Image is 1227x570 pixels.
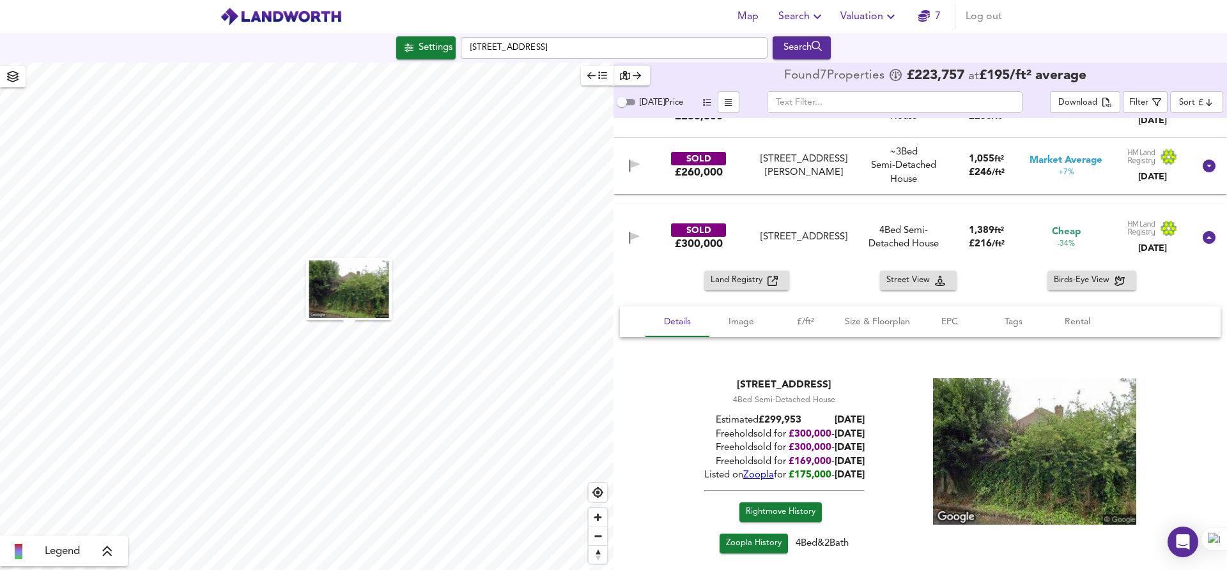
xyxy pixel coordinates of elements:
[789,430,831,439] span: £ 300,000
[675,165,723,179] div: £260,000
[789,470,831,480] span: £175,000
[746,505,815,520] span: Rightmove History
[675,237,723,251] div: £300,000
[994,227,1004,235] span: ft²
[704,441,865,454] div: Freehold sold for -
[835,430,865,439] span: [DATE]
[726,536,782,551] span: Zoopla History
[969,239,1005,249] span: £ 216
[671,152,726,165] div: SOLD
[778,8,825,26] span: Search
[309,260,389,318] img: streetview
[1179,96,1195,109] div: Sort
[773,36,831,59] div: Run Your Search
[880,271,957,290] button: Street View
[1123,91,1168,113] button: Filter
[759,416,801,425] span: £ 299,953
[613,138,1227,194] div: SOLD£260,000 [STREET_ADDRESS][PERSON_NAME]~3Bed Semi-Detached House1,055ft²£246/ft²Market Average...
[789,457,831,467] span: £ 169,000
[886,273,935,288] span: Street View
[589,527,607,545] button: Zoom out
[966,8,1002,26] span: Log out
[992,112,1005,121] span: / ft²
[1050,91,1120,113] button: Download
[704,469,865,482] div: Listed on for -
[969,154,994,164] span: 1,055
[743,470,774,480] a: Zoopla
[1050,91,1120,113] div: split button
[720,534,788,553] a: Zoopla History
[989,314,1038,330] span: Tags
[1058,96,1097,110] div: Download
[925,314,974,330] span: EPC
[992,240,1005,248] span: / ft²
[835,457,865,467] span: [DATE]
[704,455,865,469] div: Freehold sold for -
[840,8,899,26] span: Valuation
[711,273,768,288] span: Land Registry
[835,443,865,453] span: [DATE]
[969,168,1005,177] span: £ 246
[835,416,865,425] b: [DATE]
[704,414,865,427] div: Estimated
[992,169,1005,177] span: / ft²
[1127,114,1177,127] div: [DATE]
[1058,167,1074,178] span: +7%
[613,204,1227,271] div: SOLD£300,000 [STREET_ADDRESS]4Bed Semi-Detached House1,389ft²£216/ft²Cheap-34%Land Registry[DATE]
[835,4,904,29] button: Valuation
[994,155,1004,163] span: ft²
[717,314,766,330] span: Image
[969,112,1005,121] span: £ 238
[1127,149,1177,165] img: Land Registry
[704,428,865,441] div: Freehold sold for -
[907,70,964,82] span: £ 223,757
[704,394,865,406] div: 4 Bed Semi-Detached House
[589,545,607,564] button: Reset bearing to north
[419,40,452,56] div: Settings
[1168,527,1198,557] div: Open Intercom Messenger
[1053,314,1102,330] span: Rental
[845,314,910,330] span: Size & Floorplan
[589,483,607,502] button: Find my location
[739,502,822,522] a: Rightmove History
[961,4,1007,29] button: Log out
[396,36,456,59] button: Settings
[704,534,865,559] div: 4 Bed & 2 Bath
[640,98,683,107] span: [DATE] Price
[969,226,994,236] span: 1,389
[461,37,768,59] input: Enter a location...
[776,40,828,56] div: Search
[671,223,726,237] div: SOLD
[727,4,768,29] button: Map
[653,314,702,330] span: Details
[773,36,831,59] button: Search
[933,378,1136,525] img: streetview
[396,36,456,59] div: Click to configure Search Settings
[704,378,865,392] div: [STREET_ADDRESS]
[1127,170,1177,183] div: [DATE]
[1047,271,1136,290] button: Birds-Eye View
[767,91,1022,113] input: Text Filter...
[773,4,830,29] button: Search
[979,69,1086,82] span: £ 195 / ft² average
[1052,225,1081,239] span: Cheap
[1030,154,1102,167] span: Market Average
[1170,91,1223,113] div: Sort
[862,146,945,159] div: ~3 Bed
[862,224,945,251] div: 4 Bed Semi-Detached House
[835,470,865,480] span: [DATE]
[589,508,607,527] button: Zoom in
[589,527,607,545] span: Zoom out
[751,230,857,244] div: [STREET_ADDRESS]
[968,70,979,82] span: at
[789,443,831,453] span: £ 300,000
[909,4,950,29] button: 7
[1129,96,1148,110] div: Filter
[1057,239,1075,250] span: -34%
[751,153,857,180] div: [STREET_ADDRESS][PERSON_NAME]
[862,146,945,186] div: Semi-Detached House
[918,8,941,26] a: 7
[781,314,830,330] span: £/ft²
